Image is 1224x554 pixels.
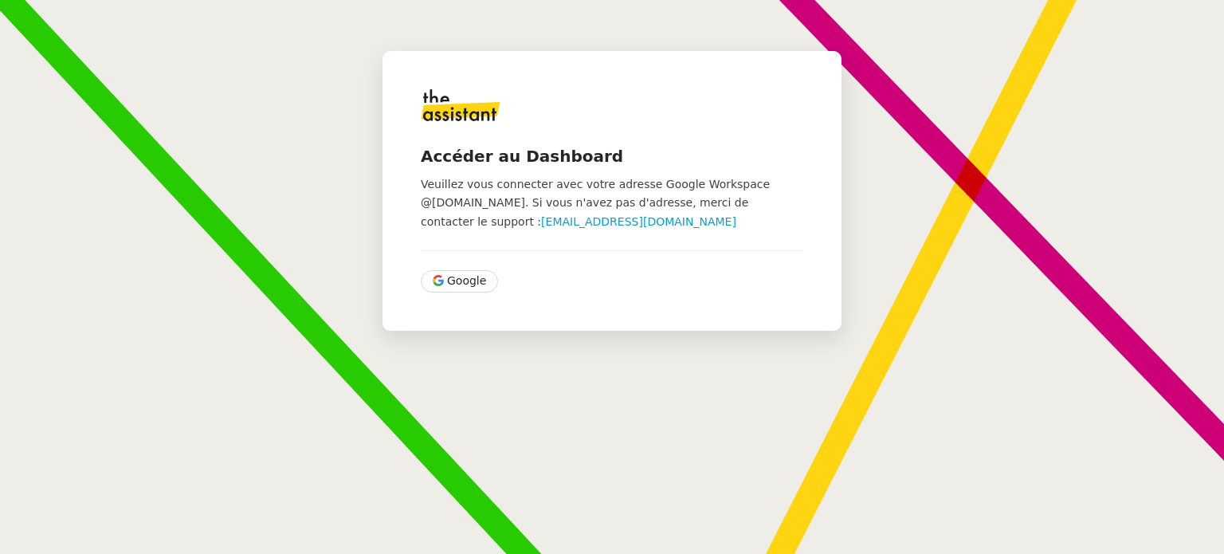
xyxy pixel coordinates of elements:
a: [EMAIL_ADDRESS][DOMAIN_NAME] [541,215,736,228]
h4: Accéder au Dashboard [421,145,803,167]
span: Veuillez vous connecter avec votre adresse Google Workspace @[DOMAIN_NAME]. Si vous n'avez pas d'... [421,178,770,228]
img: logo [421,89,500,121]
button: Google [421,270,498,293]
span: Google [447,272,486,290]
